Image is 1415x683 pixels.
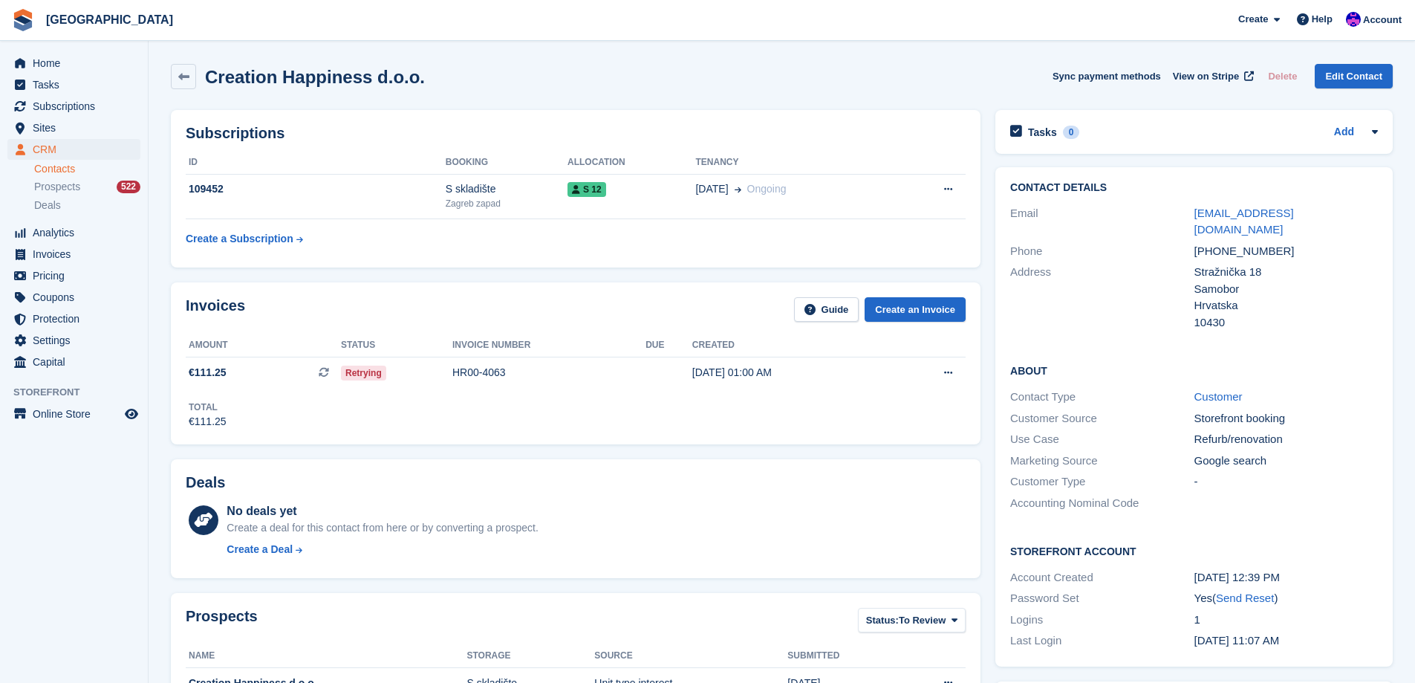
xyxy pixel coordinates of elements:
[1053,64,1161,88] button: Sync payment methods
[858,608,966,632] button: Status: To Review
[1010,569,1194,586] div: Account Created
[1194,590,1378,607] div: Yes
[1194,410,1378,427] div: Storefront booking
[747,183,787,195] span: Ongoing
[123,405,140,423] a: Preview store
[186,231,293,247] div: Create a Subscription
[205,67,425,87] h2: Creation Happiness d.o.o.
[1315,64,1393,88] a: Edit Contact
[186,608,258,635] h2: Prospects
[466,644,594,668] th: Storage
[1173,69,1239,84] span: View on Stripe
[186,225,303,253] a: Create a Subscription
[1194,569,1378,586] div: [DATE] 12:39 PM
[1028,126,1057,139] h2: Tasks
[1063,126,1080,139] div: 0
[567,151,695,175] th: Allocation
[1212,592,1278,604] span: ( )
[189,401,227,414] div: Total
[33,74,122,95] span: Tasks
[1010,543,1378,558] h2: Storefront Account
[1010,182,1378,194] h2: Contact Details
[227,502,538,520] div: No deals yet
[1010,612,1194,629] div: Logins
[34,162,140,176] a: Contacts
[34,198,140,213] a: Deals
[594,644,787,668] th: Source
[446,197,567,210] div: Zagreb zapad
[186,125,966,142] h2: Subscriptions
[7,139,140,160] a: menu
[1194,612,1378,629] div: 1
[7,222,140,243] a: menu
[452,365,645,381] div: HR00-4063
[1194,281,1378,298] div: Samobor
[33,308,122,329] span: Protection
[1238,12,1268,27] span: Create
[7,96,140,117] a: menu
[1194,390,1243,403] a: Customer
[1010,410,1194,427] div: Customer Source
[1010,473,1194,491] div: Customer Type
[7,117,140,138] a: menu
[117,181,140,193] div: 522
[33,139,122,160] span: CRM
[341,334,452,357] th: Status
[446,151,567,175] th: Booking
[1216,592,1274,604] a: Send Reset
[1194,314,1378,331] div: 10430
[13,385,148,400] span: Storefront
[186,297,245,322] h2: Invoices
[1010,495,1194,512] div: Accounting Nominal Code
[186,151,446,175] th: ID
[567,182,606,197] span: S 12
[1010,243,1194,260] div: Phone
[1194,207,1294,236] a: [EMAIL_ADDRESS][DOMAIN_NAME]
[1346,12,1361,27] img: Ivan Gačić
[692,334,889,357] th: Created
[341,366,386,381] span: Retrying
[1010,205,1194,239] div: Email
[186,181,446,197] div: 109452
[7,53,140,74] a: menu
[7,287,140,308] a: menu
[7,74,140,95] a: menu
[866,613,899,628] span: Status:
[186,644,466,668] th: Name
[1010,389,1194,406] div: Contact Type
[787,644,899,668] th: Submitted
[1194,431,1378,448] div: Refurb/renovation
[452,334,645,357] th: Invoice number
[33,265,122,286] span: Pricing
[1194,634,1280,647] time: 2025-09-22 09:07:13 UTC
[34,198,61,213] span: Deals
[1363,13,1402,27] span: Account
[186,334,341,357] th: Amount
[33,352,122,372] span: Capital
[186,474,225,491] h2: Deals
[33,244,122,265] span: Invoices
[1010,431,1194,448] div: Use Case
[695,181,728,197] span: [DATE]
[7,265,140,286] a: menu
[33,330,122,351] span: Settings
[1167,64,1257,88] a: View on Stripe
[227,542,293,557] div: Create a Deal
[34,179,140,195] a: Prospects 522
[7,404,140,424] a: menu
[692,365,889,381] div: [DATE] 01:00 AM
[645,334,692,357] th: Due
[899,613,946,628] span: To Review
[1194,297,1378,314] div: Hrvatska
[1010,453,1194,470] div: Marketing Source
[33,53,122,74] span: Home
[1194,243,1378,260] div: [PHONE_NUMBER]
[189,365,227,381] span: €111.25
[34,180,80,194] span: Prospects
[1334,124,1354,141] a: Add
[7,330,140,351] a: menu
[1262,64,1303,88] button: Delete
[1010,590,1194,607] div: Password Set
[1010,363,1378,378] h2: About
[33,287,122,308] span: Coupons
